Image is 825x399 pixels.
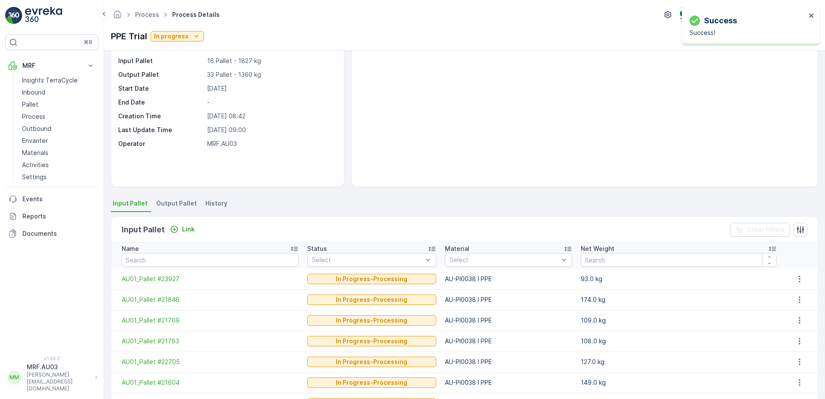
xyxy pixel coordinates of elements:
p: PPE Trial [111,30,147,43]
button: MMMRF.AU03[PERSON_NAME][EMAIL_ADDRESS][DOMAIN_NAME] [5,363,98,392]
button: Clear Filters [730,223,790,237]
p: [DATE] [207,84,335,93]
p: AU-PI0038 I PPE [445,275,572,283]
p: Success [704,15,737,27]
p: Last Update Time [118,126,204,134]
span: Input Pallet [113,199,148,208]
p: Select [450,256,559,264]
p: 127.0 kg [581,358,777,366]
button: In Progress-Processing [307,274,436,284]
p: Reports [22,212,95,221]
a: Settings [19,171,98,183]
p: Material [445,244,469,253]
span: Output Pallet [156,199,197,208]
button: close [809,12,815,20]
p: Activities [22,161,49,169]
a: AU01_Pallet #22705 [122,358,299,366]
p: In Progress-Processing [336,275,407,283]
p: 16 Pallet - 1827 kg [207,57,335,65]
p: Envanter [22,136,48,145]
p: AU-PI0038 I PPE [445,378,572,387]
p: AU-PI0038 I PPE [445,295,572,304]
p: Input Pallet [122,224,165,236]
p: Status [307,244,327,253]
p: Outbound [22,124,51,133]
a: AU01_Pallet #21783 [122,337,299,345]
span: v 1.50.2 [5,356,98,361]
a: AU01_Pallet #23927 [122,275,299,283]
p: Link [182,225,195,234]
button: In Progress-Processing [307,336,436,346]
p: Inbound [22,88,45,97]
p: Materials [22,149,48,157]
a: Materials [19,147,98,159]
span: AU01_Pallet #21846 [122,295,299,304]
a: Envanter [19,135,98,147]
p: Start Date [118,84,204,93]
p: [DATE] 08:42 [207,112,335,120]
p: Net Weight [581,244,614,253]
a: Process [19,111,98,123]
p: Clear Filters [747,225,785,234]
p: Insights TerraCycle [22,76,78,85]
p: In Progress-Processing [336,358,407,366]
p: In progress [154,32,189,41]
span: Process Details [170,10,221,19]
a: Insights TerraCycle [19,74,98,86]
p: Name [122,244,139,253]
img: image_D6FFc8H.png [680,10,694,19]
p: Settings [22,173,47,181]
a: Activities [19,159,98,171]
button: TerraCycle-AU03-Mambourin(+10:00) [680,7,818,22]
img: logo [5,7,22,24]
p: Input Pallet [118,57,204,65]
p: - [207,98,335,107]
p: MRF.AU03 [207,139,335,148]
p: Documents [22,229,95,238]
button: In Progress-Processing [307,357,436,367]
a: Documents [5,225,98,242]
p: End Date [118,98,204,107]
button: In Progress-Processing [307,315,436,326]
p: 33 Pallet - 1360 kg [207,70,335,79]
a: AU01_Pallet #21769 [122,316,299,325]
button: Link [167,224,198,234]
p: In Progress-Processing [336,337,407,345]
p: Events [22,195,95,203]
button: In Progress-Processing [307,377,436,388]
img: logo_light-DOdMpM7g.png [25,7,62,24]
button: In progress [151,31,204,41]
p: 109.0 kg [581,316,777,325]
p: 149.0 kg [581,378,777,387]
a: Homepage [113,13,122,20]
p: AU-PI0038 I PPE [445,337,572,345]
p: 108.0 kg [581,337,777,345]
span: History [205,199,227,208]
p: Creation Time [118,112,204,120]
button: In Progress-Processing [307,294,436,305]
p: Process [22,112,45,121]
input: Search [581,253,777,267]
p: Output Pallet [118,70,204,79]
p: Operator [118,139,204,148]
a: Process [135,11,159,18]
p: Pallet [22,100,38,109]
p: AU-PI0038 I PPE [445,316,572,325]
p: In Progress-Processing [336,295,407,304]
p: AU-PI0038 I PPE [445,358,572,366]
p: MRF [22,61,81,70]
p: MRF.AU03 [27,363,91,371]
p: 93.0 kg [581,275,777,283]
button: MRF [5,57,98,74]
p: Success! [690,28,806,37]
a: AU01_Pallet #21604 [122,378,299,387]
p: In Progress-Processing [336,316,407,325]
input: Search [122,253,299,267]
p: [DATE] 09:00 [207,126,335,134]
a: Pallet [19,98,98,111]
p: 174.0 kg [581,295,777,304]
p: Select [312,256,422,264]
a: Inbound [19,86,98,98]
